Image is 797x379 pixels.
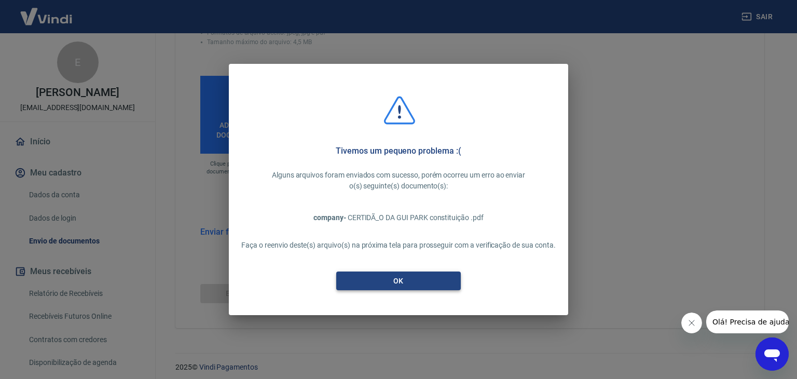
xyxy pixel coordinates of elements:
p: Alguns arquivos foram enviados com sucesso, porém ocorreu um erro ao enviar [241,170,555,181]
h5: Tivemos um pequeno problema :( [336,146,461,156]
p: CERTIDÃ_O DA GUI PARK constituição .pdf [313,212,484,223]
span: Olá! Precisa de ajuda? [6,7,87,16]
p: Faça o reenvio deste(s) arquivo(s) na próxima tela para prosseguir com a verificação de sua conta. [241,240,555,251]
button: OK [336,272,461,291]
p: o(s) seguinte(s) documento(s): [241,181,555,192]
iframe: Botão para abrir a janela de mensagens [755,337,789,371]
span: company - [313,213,348,222]
iframe: Mensagem da empresa [706,310,789,333]
iframe: Fechar mensagem [681,313,702,333]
